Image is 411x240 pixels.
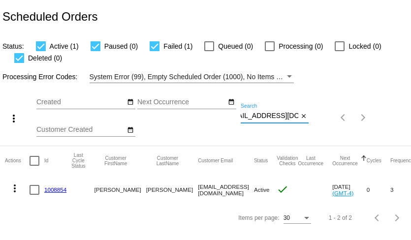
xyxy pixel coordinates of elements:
[298,111,309,121] button: Clear
[5,146,30,176] mat-header-cell: Actions
[277,183,288,195] mat-icon: check
[94,155,137,166] button: Change sorting for CustomerFirstName
[329,214,352,221] div: 1 - 2 of 2
[127,126,134,134] mat-icon: date_range
[332,190,353,196] a: (GMT-4)
[94,176,146,204] mat-cell: [PERSON_NAME]
[44,158,48,164] button: Change sorting for Id
[36,126,125,134] input: Customer Created
[279,40,323,52] span: Processing (0)
[2,10,97,24] h2: Scheduled Orders
[334,108,353,127] button: Previous page
[146,155,189,166] button: Change sorting for CustomerLastName
[228,98,235,106] mat-icon: date_range
[218,40,253,52] span: Queued (0)
[2,42,24,50] span: Status:
[127,98,134,106] mat-icon: date_range
[36,98,125,106] input: Created
[300,113,307,120] mat-icon: close
[28,52,62,64] span: Deleted (0)
[198,176,254,204] mat-cell: [EMAIL_ADDRESS][DOMAIN_NAME]
[104,40,138,52] span: Paused (0)
[238,214,279,221] div: Items per page:
[368,208,387,228] button: Previous page
[9,182,21,194] mat-icon: more_vert
[367,158,381,164] button: Change sorting for Cycles
[90,71,294,83] mat-select: Filter by Processing Error Codes
[298,155,323,166] button: Change sorting for LastOccurrenceUtc
[2,73,78,81] span: Processing Error Codes:
[163,40,192,52] span: Failed (1)
[367,176,390,204] mat-cell: 0
[348,40,381,52] span: Locked (0)
[353,108,373,127] button: Next page
[332,155,358,166] button: Change sorting for NextOccurrenceUtc
[387,208,407,228] button: Next page
[198,158,233,164] button: Change sorting for CustomerEmail
[284,215,311,222] mat-select: Items per page:
[8,113,20,124] mat-icon: more_vert
[284,214,290,221] span: 30
[332,176,367,204] mat-cell: [DATE]
[137,98,226,106] input: Next Occurrence
[241,112,298,120] input: Search
[254,158,268,164] button: Change sorting for Status
[50,40,79,52] span: Active (1)
[254,186,270,193] span: Active
[146,176,198,204] mat-cell: [PERSON_NAME]
[71,152,85,169] button: Change sorting for LastProcessingCycleId
[44,186,66,193] a: 1008854
[277,146,298,176] mat-header-cell: Validation Checks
